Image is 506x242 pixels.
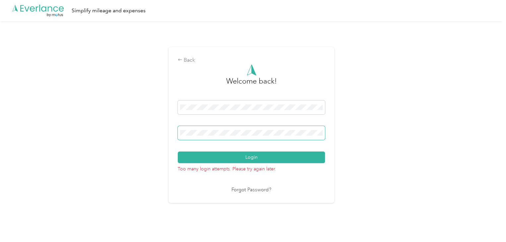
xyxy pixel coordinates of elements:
[72,7,146,15] div: Simplify mileage and expenses
[178,151,325,163] button: Login
[231,186,271,194] a: Forgot Password?
[178,163,325,172] p: Too many login attempts. Please try again later.
[178,56,325,64] div: Back
[226,76,277,93] h3: greeting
